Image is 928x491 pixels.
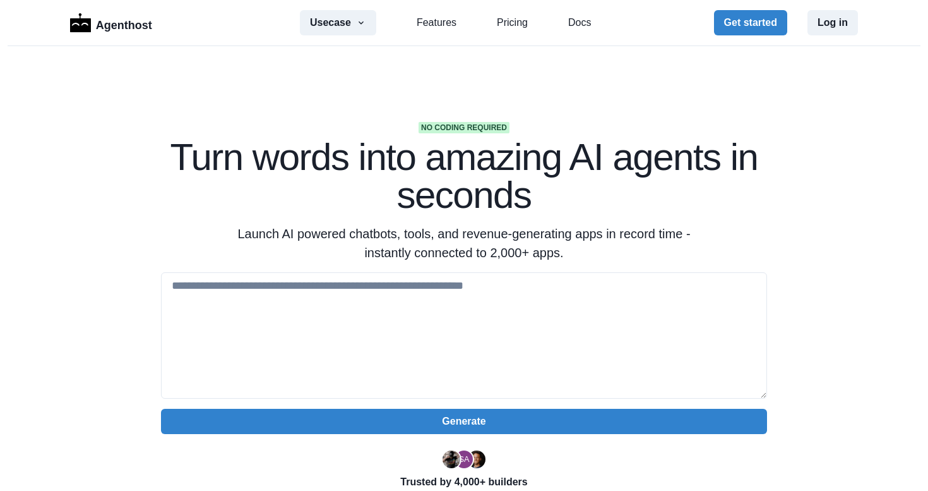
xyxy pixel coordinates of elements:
[70,13,91,32] img: Logo
[161,409,767,434] button: Generate
[443,451,460,468] img: Ryan Florence
[70,12,152,34] a: LogoAgenthost
[222,224,706,262] p: Launch AI powered chatbots, tools, and revenue-generating apps in record time - instantly connect...
[161,138,767,214] h1: Turn words into amazing AI agents in seconds
[497,15,528,30] a: Pricing
[419,122,509,133] span: No coding required
[468,451,485,468] img: Kent Dodds
[568,15,591,30] a: Docs
[458,456,469,464] div: Segun Adebayo
[300,10,376,35] button: Usecase
[417,15,456,30] a: Features
[714,10,787,35] button: Get started
[807,10,858,35] button: Log in
[161,475,767,490] p: Trusted by 4,000+ builders
[96,12,152,34] p: Agenthost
